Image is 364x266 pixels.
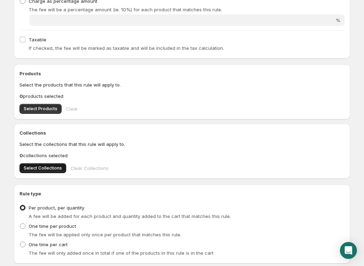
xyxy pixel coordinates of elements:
span: One time per cart [29,242,68,247]
p: Select the products that this rule will apply to. [19,81,345,88]
span: If checked, the fee will be marked as taxable and will be included in the tax calculation. [29,45,224,51]
button: Select Collections [19,163,66,173]
span: The fee will only added once in total if one of the products in this rule is in the cart [29,250,214,256]
span: One time per product [29,223,76,229]
h2: Rule type [19,190,345,197]
p: collections selected [19,152,345,159]
span: Taxable [29,37,46,42]
span: Select Products [24,106,57,112]
h2: Products [19,70,345,77]
b: 0 [19,153,23,158]
span: % [336,17,340,23]
p: products selected [19,93,345,100]
span: Select Collections [24,165,62,171]
span: A fee will be added for each product and quantity added to the cart that matches this rule. [29,213,231,219]
b: 0 [19,93,23,99]
button: Select Products [19,104,62,114]
p: Select the collections that this rule will apply to. [19,141,345,148]
h2: Collections [19,129,345,136]
span: The fee will be applied only once per product that matches this rule. [29,232,181,237]
span: Per product, per quantity [29,205,84,211]
p: The fee will be a percentage amount (ie. 10%) for each product that matches this rule. [29,6,345,13]
div: Open Intercom Messenger [340,242,357,259]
